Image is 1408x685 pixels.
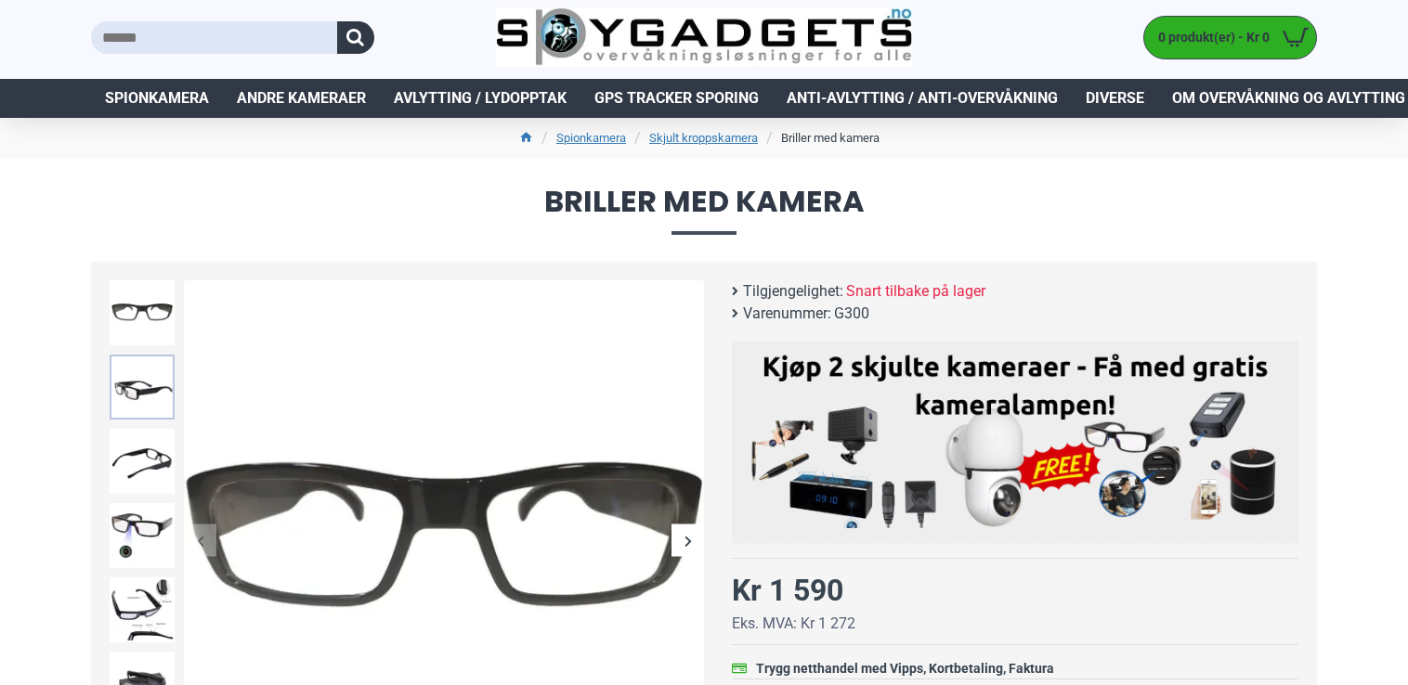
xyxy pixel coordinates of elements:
a: GPS Tracker Sporing [580,79,773,118]
a: Spionkamera [91,79,223,118]
span: Andre kameraer [237,87,366,110]
img: Spionbriller med kamera - SpyGadgets.no [110,503,175,568]
img: Spionbriller med kamera - SpyGadgets.no [110,280,175,345]
a: Diverse [1072,79,1158,118]
div: Kr 1 590 [732,568,843,613]
img: Spionbriller med kamera - SpyGadgets.no [110,429,175,494]
a: 0 produkt(er) - Kr 0 [1144,17,1316,58]
img: Spionbriller med kamera - SpyGadgets.no [110,355,175,420]
b: Tilgjengelighet: [743,280,843,303]
div: Previous slide [184,524,216,557]
a: Anti-avlytting / Anti-overvåkning [773,79,1072,118]
span: Diverse [1086,87,1144,110]
a: Andre kameraer [223,79,380,118]
span: Snart tilbake på lager [846,280,985,303]
a: Spionkamera [556,129,626,148]
span: G300 [834,303,869,325]
a: Skjult kroppskamera [649,129,758,148]
span: Anti-avlytting / Anti-overvåkning [787,87,1058,110]
b: Varenummer: [743,303,831,325]
img: SpyGadgets.no [496,7,913,68]
span: 0 produkt(er) - Kr 0 [1144,28,1274,47]
span: Om overvåkning og avlytting [1172,87,1405,110]
span: Spionkamera [105,87,209,110]
img: Kjøp 2 skjulte kameraer – Få med gratis kameralampe! [746,350,1284,528]
span: Briller med kamera [91,187,1317,234]
img: Spionbriller med kamera - SpyGadgets.no [110,577,175,642]
div: Next slide [671,524,704,557]
a: Avlytting / Lydopptak [380,79,580,118]
span: GPS Tracker Sporing [594,87,759,110]
span: Avlytting / Lydopptak [394,87,567,110]
div: Trygg netthandel med Vipps, Kortbetaling, Faktura [756,659,1054,679]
